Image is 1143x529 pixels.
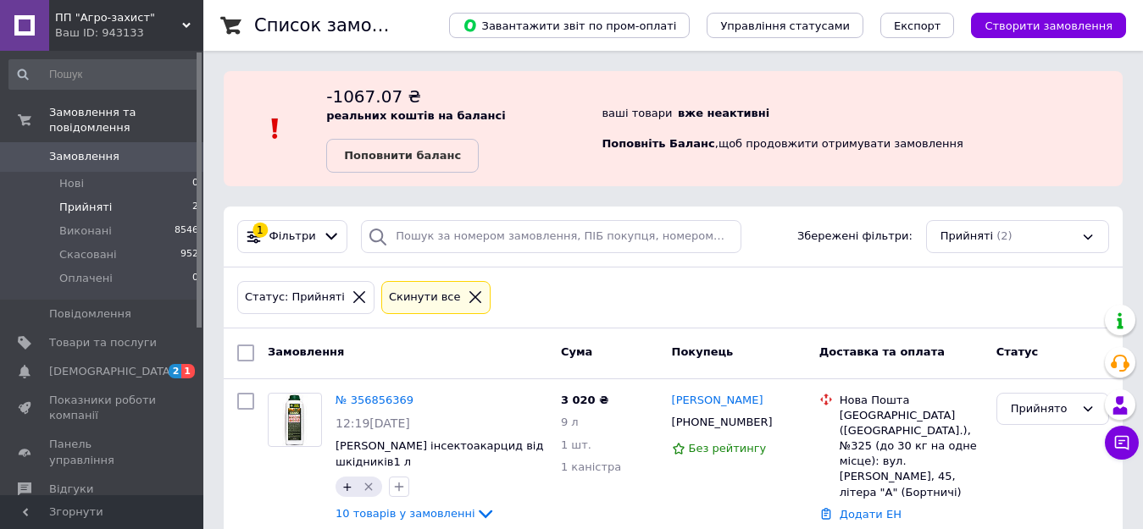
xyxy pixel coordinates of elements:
div: Нова Пошта [840,393,983,408]
input: Пошук [8,59,200,90]
span: Прийняті [59,200,112,215]
button: Чат з покупцем [1105,426,1139,460]
span: + [342,480,352,493]
span: Виконані [59,223,112,239]
span: Прийняті [940,229,993,245]
span: Покупець [672,345,734,358]
a: Додати ЕН [840,508,902,521]
span: Нові [59,176,84,191]
span: 3 020 ₴ [561,394,608,406]
span: 8546 [175,223,198,239]
a: [PERSON_NAME] інсектоакарцид від шкідників1 л [336,439,543,468]
span: [DEMOGRAPHIC_DATA] [49,364,175,379]
a: Фото товару [268,393,322,447]
div: [GEOGRAPHIC_DATA] ([GEOGRAPHIC_DATA].), №325 (до 30 кг на одне місце): вул. [PERSON_NAME], 45, лі... [840,408,983,500]
img: Фото товару [274,394,316,446]
span: 2 [169,364,182,378]
span: [PHONE_NUMBER] [672,416,773,428]
span: 0 [192,271,198,286]
b: вже неактивні [678,107,769,119]
b: реальних коштів на балансі [326,109,506,122]
span: Замовлення [268,345,344,358]
span: Скасовані [59,247,117,262]
span: Показники роботи компанії [49,393,157,423]
div: ваші товари , щоб продовжити отримувати замовлення [602,85,1123,173]
span: Cума [561,345,592,358]
span: 1 [181,364,195,378]
span: ПП "Агро-захист" [55,10,182,25]
a: Поповнити баланс [326,139,479,173]
span: 0 [192,176,198,191]
span: 952 [180,247,198,262]
button: Експорт [880,13,955,38]
a: Створити замовлення [954,19,1126,31]
span: Фільтри [269,229,316,245]
span: (2) [996,229,1012,242]
span: 10 товарів у замовленні [336,507,475,520]
a: № 356856369 [336,394,413,406]
span: Доставка та оплата [819,345,945,358]
span: Збережені фільтри: [797,229,913,245]
img: :exclamation: [263,116,288,141]
span: Відгуки [49,482,93,497]
input: Пошук за номером замовлення, ПІБ покупця, номером телефону, Email, номером накладної [361,220,741,253]
span: Замовлення та повідомлення [49,105,203,135]
span: Створити замовлення [985,19,1112,32]
span: 1 шт. [561,438,591,451]
span: -1067.07 ₴ [326,86,421,107]
span: 1 каністра [561,460,621,473]
span: Управління статусами [720,19,850,32]
span: Товари та послуги [49,335,157,350]
span: Оплачені [59,271,113,286]
div: 1 [252,223,268,238]
h1: Список замовлень [254,15,426,36]
span: 9 л [561,416,579,428]
div: Статус: Прийняті [241,289,348,306]
span: Панель управління [49,437,157,467]
svg: Видалити мітку [362,480,375,493]
a: 10 товарів у замовленні [336,507,496,520]
span: Статус [996,345,1039,358]
button: Завантажити звіт по пром-оплаті [449,13,690,38]
button: Створити замовлення [971,13,1126,38]
span: 2 [192,200,198,215]
div: Ваш ID: 943133 [55,25,203,41]
span: Експорт [894,19,941,32]
b: Поповнити баланс [344,149,461,162]
span: Завантажити звіт по пром-оплаті [463,18,676,33]
b: Поповніть Баланс [602,137,714,150]
span: Без рейтингу [689,442,767,455]
span: Повідомлення [49,306,131,322]
div: Cкинути все [386,289,464,306]
a: [PERSON_NAME] [672,393,763,409]
button: Управління статусами [707,13,863,38]
span: Замовлення [49,149,119,164]
span: 12:19[DATE] [336,416,410,430]
div: Прийнято [1011,400,1074,418]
